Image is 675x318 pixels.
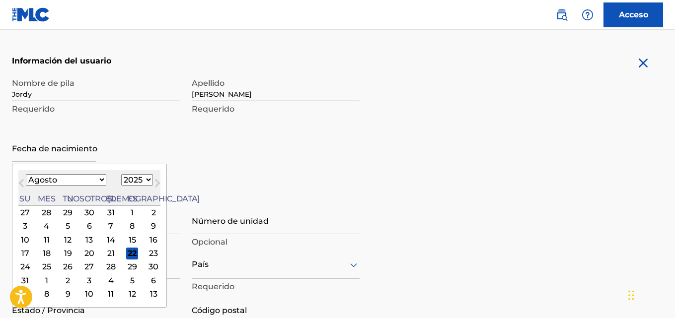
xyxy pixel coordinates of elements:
img: cerca [635,55,651,71]
button: Mes próximo [150,177,165,193]
font: 4 [108,276,114,285]
img: buscar [556,9,568,21]
font: 18 [43,249,51,258]
font: 13 [150,289,157,299]
div: Elige el domingo 24 de agosto de 2025 [19,261,31,273]
div: Sábado [148,193,159,205]
font: 10 [85,289,93,299]
div: Mes de agosto de 2025 [18,206,160,301]
iframe: Widget de chat [625,270,675,318]
font: 12 [64,235,72,245]
font: 27 [84,262,94,271]
div: Ayuda [578,5,598,25]
font: 11 [108,289,114,299]
font: 2 [66,276,70,285]
div: Elige el lunes 28 de julio de 2025 [41,207,53,219]
div: Martes [62,193,74,205]
div: Elija el miércoles 27 de agosto de 2025 [83,261,95,273]
font: 30 [149,262,158,271]
a: Búsqueda pública [552,5,572,25]
div: Elige el viernes 1 de agosto de 2025 [126,207,138,219]
font: 12 [129,289,136,299]
font: Mes [38,194,55,203]
font: 24 [20,262,30,271]
div: Elige el sábado 16 de agosto de 2025 [148,234,159,246]
div: Miércoles [83,193,95,205]
font: 8 [44,289,49,299]
font: 14 [107,235,115,245]
div: Elija el lunes 18 de agosto de 2025 [41,248,53,259]
div: Elija el miércoles 20 de agosto de 2025 [83,248,95,259]
font: 4 [44,221,49,231]
font: Acceso [619,10,648,19]
div: Elige el domingo 17 de agosto de 2025 [19,248,31,259]
font: 19 [64,249,72,258]
div: Elige el sábado 13 de septiembre de 2025 [148,288,159,300]
font: 17 [21,249,29,258]
font: Nosotros [67,194,112,203]
div: Elige el domingo 3 de agosto de 2025 [19,220,31,232]
font: 6 [87,221,92,231]
font: 22 [128,249,137,258]
div: Elige el martes 19 de agosto de 2025 [62,248,74,259]
div: Elija el jueves 7 de agosto de 2025 [105,220,117,232]
div: Elige el martes 29 de julio de 2025 [62,207,74,219]
font: 10 [21,235,29,245]
font: 28 [42,208,51,217]
font: 3 [87,276,91,285]
div: Elige el viernes 29 de agosto de 2025 [126,261,138,273]
div: Elija el lunes 8 de septiembre de 2025 [41,288,53,300]
div: Elija el jueves 21 de agosto de 2025 [105,248,117,259]
font: 27 [20,208,30,217]
div: Elige el sábado 2 de agosto de 2025 [148,207,159,219]
div: Elija fecha [12,164,167,308]
font: Requerido [192,282,234,291]
div: Elige el viernes 5 de septiembre de 2025 [126,275,138,287]
div: Elige el sábado 9 de agosto de 2025 [148,220,159,232]
div: Elija el miércoles 10 de septiembre de 2025 [83,288,95,300]
div: Elige el martes 5 de agosto de 2025 [62,220,74,232]
font: 25 [42,262,51,271]
div: Elige el sábado 30 de agosto de 2025 [148,261,159,273]
div: Elige el domingo 31 de agosto de 2025 [19,275,31,287]
font: 8 [130,221,135,231]
font: 13 [85,235,93,245]
font: 31 [107,208,115,217]
button: Mes anterior [13,177,29,193]
font: Información del usuario [12,56,111,65]
div: Elija el jueves 14 de agosto de 2025 [105,234,117,246]
a: Acceso [603,2,663,27]
div: Elija el martes 2 de septiembre de 2025 [62,275,74,287]
font: 15 [129,235,136,245]
font: 26 [63,262,73,271]
div: Elija el jueves 11 de septiembre de 2025 [105,288,117,300]
font: 5 [130,276,135,285]
font: Requerido [192,104,234,114]
font: 16 [150,235,157,245]
div: Elija el jueves 31 de julio de 2025 [105,207,117,219]
div: Elija el jueves 4 de septiembre de 2025 [105,275,117,287]
div: Elija el jueves 28 de agosto de 2025 [105,261,117,273]
div: Elige el viernes 12 de septiembre de 2025 [126,288,138,300]
div: Elige el viernes 8 de agosto de 2025 [126,220,138,232]
div: Elija el miércoles 30 de julio de 2025 [83,207,95,219]
font: 29 [63,208,73,217]
font: 7 [108,221,113,231]
font: 9 [151,221,156,231]
font: 3 [23,221,27,231]
div: Lunes [41,193,53,205]
img: ayuda [582,9,594,21]
font: 31 [21,276,29,285]
div: Elige el viernes 22 de agosto de 2025 [126,248,138,259]
font: Su [19,194,30,203]
div: Elige el martes 12 de agosto de 2025 [62,234,74,246]
div: Elige el martes 26 de agosto de 2025 [62,261,74,273]
font: [DEMOGRAPHIC_DATA] [108,194,200,203]
img: Logotipo del MLC [12,7,50,22]
font: 23 [149,249,158,258]
font: 11 [44,235,50,245]
div: Jueves [105,193,117,205]
font: El [106,194,116,203]
font: 1 [131,208,134,217]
